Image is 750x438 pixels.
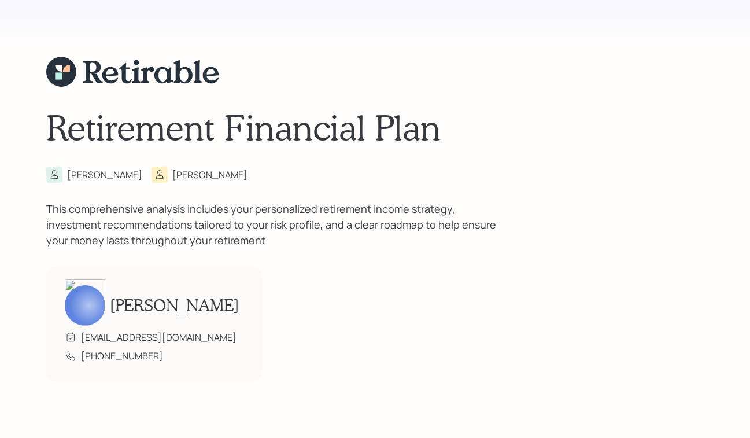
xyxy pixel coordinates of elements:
div: [PERSON_NAME] [172,168,247,182]
h1: Retirement Financial Plan [46,106,704,148]
img: aleksandra-headshot.png [65,279,105,326]
div: [PHONE_NUMBER] [81,349,163,363]
div: [PERSON_NAME] [67,168,142,182]
h2: [PERSON_NAME] [110,296,239,315]
div: [EMAIL_ADDRESS][DOMAIN_NAME] [81,330,237,344]
div: This comprehensive analysis includes your personalized retirement income strategy, investment rec... [46,201,509,248]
